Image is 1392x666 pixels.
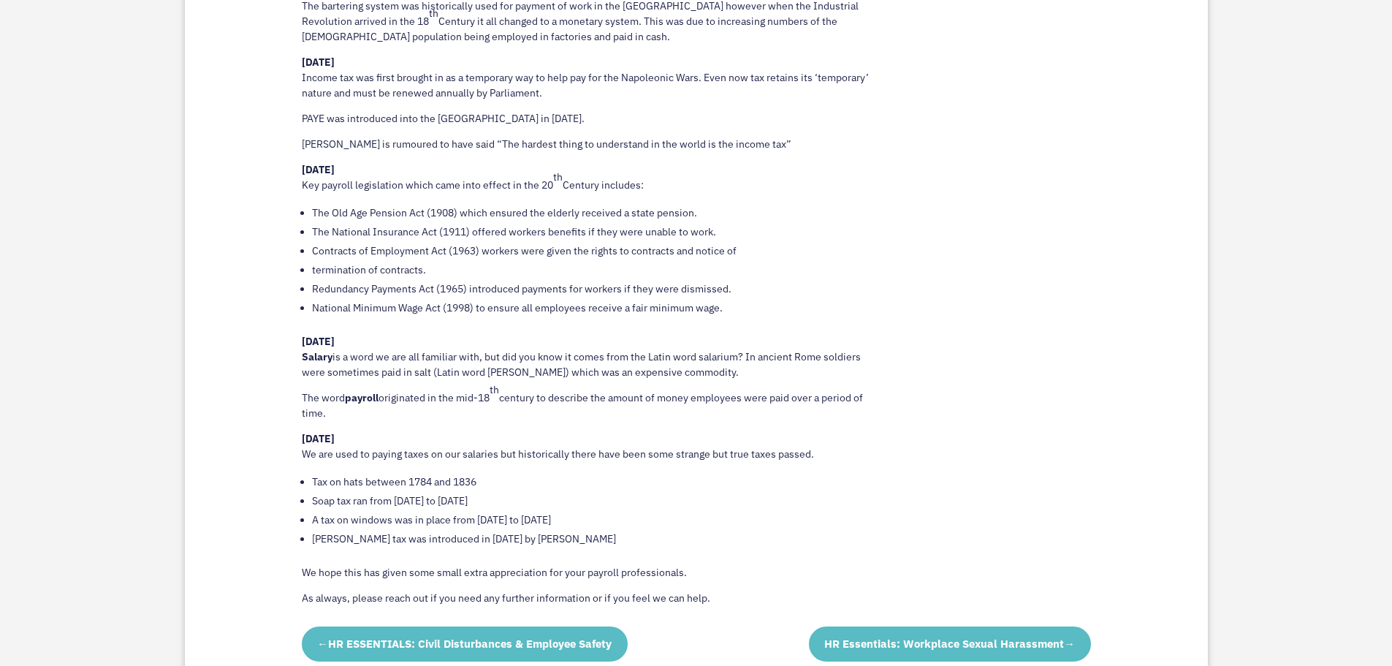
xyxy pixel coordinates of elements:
p: Income tax was first brought in as a temporary way to help pay for the Napoleonic Wars. Even now ... [302,55,883,111]
sup: th [429,7,438,20]
p: is a word we are all familiar with, but did you know it comes from the Latin word salarium? In an... [302,334,883,390]
li: Redundancy Payments Act (1965) introduced payments for workers if they were dismissed. [312,279,883,298]
span: → [1064,637,1075,651]
sup: th [490,383,499,396]
strong: [DATE] [302,432,335,445]
a: ←HR ESSENTIALS: Civil Disturbances & Employee Safety [302,627,628,662]
strong: [DATE] [302,335,335,348]
span: ← [317,637,328,651]
span: HR ESSENTIALS: Civil Disturbances & Employee Safety [328,637,612,651]
sup: th [553,170,563,183]
li: The National Insurance Act (1911) offered workers benefits if they were unable to work. [312,222,883,241]
p: Key payroll legislation which came into effect in the 20 Century includes: [302,162,883,203]
li: The Old Age Pension Act (1908) which ensured the elderly received a state pension. [312,203,883,222]
li: Tax on hats between 1784 and 1836 [312,472,883,491]
li: National Minimum Wage Act (1998) to ensure all employees receive a fair minimum wage. [312,298,883,317]
span: HR Essentials: Workplace Sexual Harassment [824,637,1064,651]
p: [PERSON_NAME] is rumoured to have said “The hardest thing to understand in the world is the incom... [302,137,883,162]
p: The word originated in the mid-18 century to describe the amount of money employees were paid ove... [302,390,883,431]
strong: [DATE] [302,163,335,176]
p: We hope this has given some small extra appreciation for your payroll professionals. [302,565,883,591]
strong: Salary [302,350,332,363]
li: termination of contracts. [312,260,883,279]
li: Soap tax ran from [DATE] to [DATE] [312,491,883,510]
a: HR Essentials: Workplace Sexual Harassment→ [809,627,1091,662]
li: [PERSON_NAME] tax was introduced in [DATE] by [PERSON_NAME] [312,529,883,548]
li: A tax on windows was in place from [DATE] to [DATE] [312,510,883,529]
strong: [DATE] [302,56,335,69]
p: PAYE was introduced into the [GEOGRAPHIC_DATA] in [DATE]. [302,111,883,137]
p: As always, please reach out if you need any further information or if you feel we can help. [302,591,883,606]
p: We are used to paying taxes on our salaries but historically there have been some strange but tru... [302,431,883,472]
strong: payroll [345,391,379,404]
li: Contracts of Employment Act (1963) workers were given the rights to contracts and notice of [312,241,883,260]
